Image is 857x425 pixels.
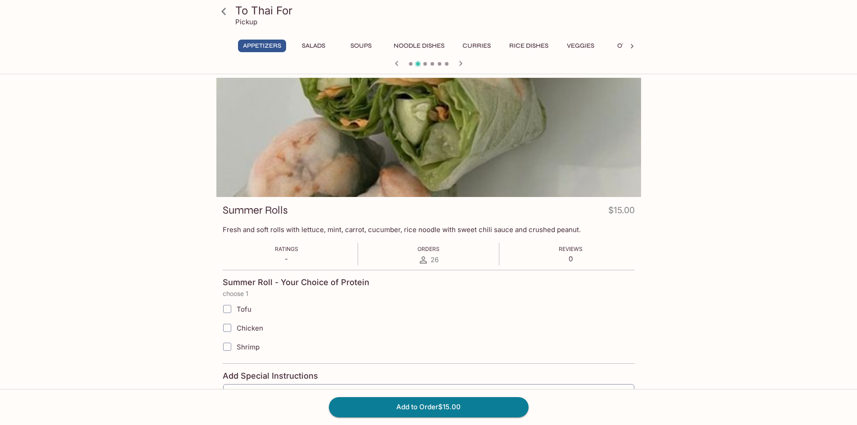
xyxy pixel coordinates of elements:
button: Curries [457,40,497,52]
h3: To Thai For [235,4,637,18]
p: Pickup [235,18,257,26]
h4: Add Special Instructions [223,371,635,381]
p: 0 [559,255,583,263]
span: Ratings [275,246,298,252]
span: Reviews [559,246,583,252]
span: Orders [417,246,440,252]
p: Fresh and soft rolls with lettuce, mint, carrot, cucumber, rice noodle with sweet chili sauce and... [223,225,635,234]
h3: Summer Rolls [223,203,288,217]
span: Chicken [237,324,263,332]
p: - [275,255,298,263]
span: 26 [431,255,439,264]
p: choose 1 [223,290,635,297]
button: Veggies [561,40,601,52]
button: Appetizers [238,40,286,52]
button: Salads [293,40,334,52]
button: Soups [341,40,381,52]
span: Tofu [237,305,251,313]
div: Summer Rolls [216,78,641,197]
h4: Summer Roll - Your Choice of Protein [223,277,369,287]
button: Add to Order$15.00 [329,397,529,417]
h4: $15.00 [608,203,635,221]
button: Other [608,40,649,52]
button: Noodle Dishes [389,40,449,52]
span: Shrimp [237,343,260,351]
button: Rice Dishes [504,40,553,52]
